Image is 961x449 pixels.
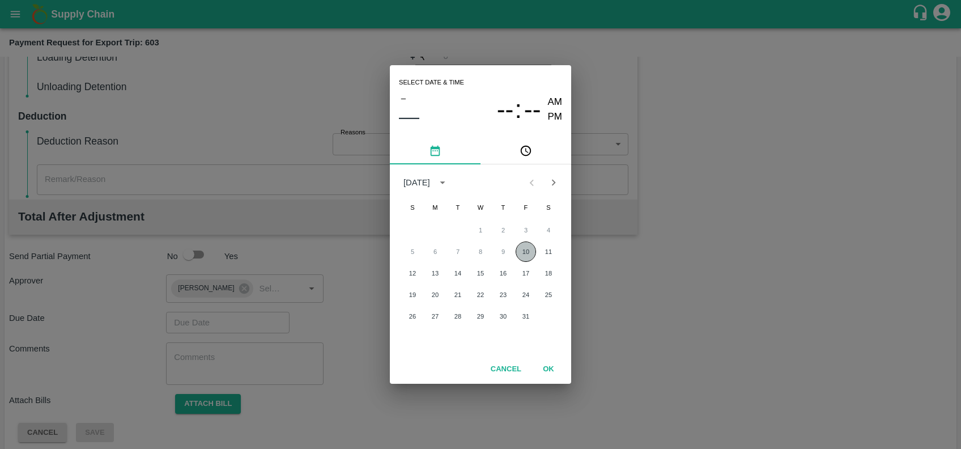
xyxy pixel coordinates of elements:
[538,242,559,262] button: 11
[399,91,408,105] button: –
[399,74,464,91] span: Select date & time
[493,306,513,327] button: 30
[497,95,514,125] button: --
[470,306,491,327] button: 29
[516,263,536,283] button: 17
[516,196,536,219] span: Friday
[425,285,445,305] button: 20
[538,285,559,305] button: 25
[402,306,423,327] button: 26
[425,196,445,219] span: Monday
[448,263,468,283] button: 14
[470,263,491,283] button: 15
[516,306,536,327] button: 31
[399,105,419,128] button: ––
[524,95,541,125] button: --
[493,263,513,283] button: 16
[514,95,521,125] span: :
[433,173,452,192] button: calendar view is open, switch to year view
[548,109,563,125] button: PM
[402,285,423,305] button: 19
[470,285,491,305] button: 22
[425,263,445,283] button: 13
[401,91,406,105] span: –
[524,95,541,124] span: --
[448,196,468,219] span: Tuesday
[543,172,564,193] button: Next month
[530,359,567,379] button: OK
[390,137,480,164] button: pick date
[402,263,423,283] button: 12
[425,306,445,327] button: 27
[493,285,513,305] button: 23
[403,176,430,189] div: [DATE]
[448,306,468,327] button: 28
[402,196,423,219] span: Sunday
[497,95,514,124] span: --
[493,196,513,219] span: Thursday
[480,137,571,164] button: pick time
[538,263,559,283] button: 18
[486,359,526,379] button: Cancel
[538,196,559,219] span: Saturday
[548,95,563,110] button: AM
[448,285,468,305] button: 21
[470,196,491,219] span: Wednesday
[516,242,536,262] button: 10
[516,285,536,305] button: 24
